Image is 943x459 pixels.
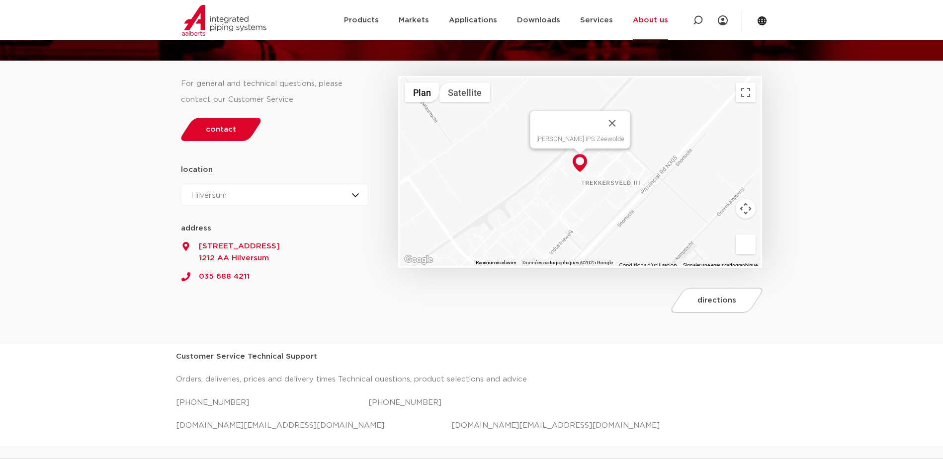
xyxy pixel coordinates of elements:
[536,135,624,143] div: [PERSON_NAME] IPS Zeewolde
[439,82,490,102] button: Afficher les images satellite
[176,418,768,434] p: [DOMAIN_NAME][EMAIL_ADDRESS][DOMAIN_NAME] [DOMAIN_NAME][EMAIL_ADDRESS][DOMAIN_NAME]
[206,126,236,133] span: contact
[176,353,317,360] strong: Customer Service Technical Support
[191,192,227,199] span: Hilversum
[176,395,768,411] p: [PHONE_NUMBER] [PHONE_NUMBER]
[669,288,766,313] a: directions
[736,199,756,219] button: Commandes de la caméra de la carte
[697,297,736,304] span: directions
[181,76,369,108] div: For general and technical questions, please contact our Customer Service
[600,111,624,135] button: Fermer
[181,166,213,173] strong: location
[476,259,516,266] button: Raccourcis clavier
[178,118,263,141] a: contact
[522,260,613,265] span: Données cartographiques ©2025 Google
[736,82,756,102] button: Passer en plein écran
[176,372,768,387] p: Orders, deliveries, prices and delivery times Technical questions, product selections and advice
[402,253,435,266] a: Ouvrir cette zone dans Google Maps (dans une nouvelle fenêtre)
[683,262,758,268] a: Signaler une erreur cartographique
[736,234,756,254] button: Faites glisser Pegman sur la carte pour ouvrir Street View
[402,253,435,266] img: Google
[405,82,439,102] button: Afficher un plan de ville
[619,263,677,268] a: Conditions d'utilisation (s'ouvre dans un nouvel onglet)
